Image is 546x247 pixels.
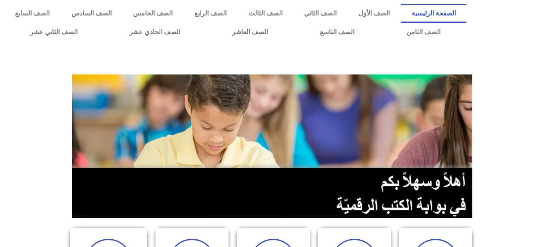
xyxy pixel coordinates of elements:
[380,23,466,42] a: الصف الثامن
[206,23,294,42] a: الصف العاشر
[60,4,123,23] a: الصف السادس
[4,4,60,23] a: الصف السابع
[237,4,294,23] a: الصف الثالث
[294,23,380,42] a: الصف التاسع
[347,4,401,23] a: الصف الأول
[4,23,104,42] a: الصف الثاني عشر
[183,4,237,23] a: الصف الرابع
[401,4,467,23] a: الصفحة الرئيسية
[293,4,347,23] a: الصف الثاني
[104,23,206,42] a: الصف الحادي عشر
[122,4,183,23] a: الصف الخامس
